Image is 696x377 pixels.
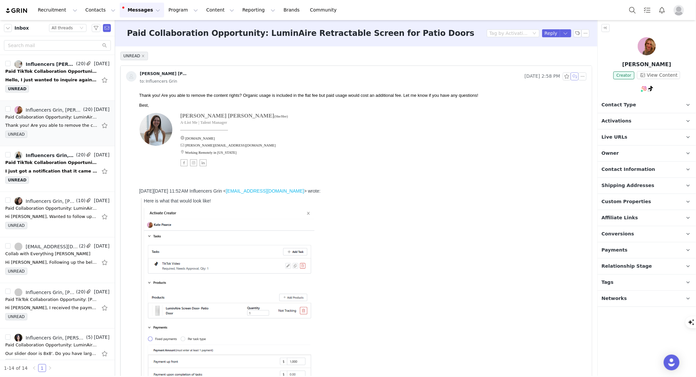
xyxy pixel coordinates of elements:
button: Contacts [82,3,119,17]
span: (10) [75,197,86,204]
div: All threads [52,24,73,32]
img: instagram [54,69,61,76]
a: [PERSON_NAME][EMAIL_ADDRESS][DOMAIN_NAME] [49,53,139,57]
div: [PERSON_NAME] [PERSON_NAME] [DATE] 2:58 PMto:Influencers Grin [121,66,592,90]
a: [EMAIL_ADDRESS][DOMAIN_NAME] [89,98,167,103]
span: UNREAD [5,222,27,229]
span: UNREAD [120,52,148,60]
div: Collab with Everything Erin [5,251,90,257]
div: Hi Aliki, Following up the below. Can you let me know either way? Thank you, > On 08/12/2025 9:08... [5,259,97,266]
div: Hi Aliki, Wanted to follow up once more to see if you had any questions? Would still love to work... [5,213,97,220]
span: (20) [75,151,86,158]
i: icon: down [80,26,84,31]
span: Networks [602,295,627,302]
div: Influencers Grin, [PERSON_NAME] • Doable DIY [26,153,75,158]
div: Hi Aliki, I received the payment - thank you so much! Checking in on the below, would love to cre... [5,305,97,311]
img: icon [44,53,48,56]
span: Affiliate Links [602,214,638,222]
div: Thank you! Are you able to remove the content rights? Organic usage is included in the flat fee b... [5,122,97,129]
span: Inbox [14,25,29,32]
img: facebook [44,69,51,76]
a: grin logo [5,8,28,14]
li: 1 [38,364,46,372]
p: [PERSON_NAME] [598,61,696,68]
img: instagram.svg [642,86,647,91]
div: Paid Collaboration Opportunity: LuminAire Retractable Screen for Patio Doors [5,205,97,212]
img: Kate Pearce [638,37,656,55]
span: Owner [602,150,619,157]
a: 1 [38,364,46,372]
a: Community [306,3,344,17]
div: Best, [3,13,447,17]
div: [DATE][DATE] 11:52 AM Influencers Grin < > wrote: [3,98,447,103]
span: Contact Information [602,166,655,173]
span: Payments [602,247,628,254]
div: Open Intercom Messenger [664,355,680,370]
img: 90ade639-3d0b-465f-b545-c0cf252298ae--s.jpg [14,334,22,342]
button: View Content [637,71,680,79]
button: Messages [120,3,164,17]
div: [PERSON_NAME] [PERSON_NAME] [140,71,189,76]
img: a9859945-5f99-4364-ba3a-d29eb6f697fe.jpg [14,106,22,114]
li: Next Page [46,364,54,372]
a: Influencers Grin, [PERSON_NAME] [14,288,75,296]
a: [EMAIL_ADDRESS][DOMAIN_NAME], [EMAIL_ADDRESS][DOMAIN_NAME] [EMAIL_ADDRESS][DOMAIN_NAME], Everythi... [14,243,78,251]
div: Our slider door is 8x8'. Do you have larger sizes? On Tue, Jul 15, 2025 at 12:25 PM Influencers G... [5,350,97,357]
img: linkedin [63,69,70,76]
i: icon: close [141,54,145,58]
div: Influencers [PERSON_NAME] [26,62,75,67]
div: I just got a notification that it came through - thanks so much for being on top of that! Let me ... [5,168,97,175]
a: Influencers [PERSON_NAME] [14,60,75,68]
button: Profile [670,5,691,15]
img: 0525ef0c-5e3f-4e33-aa7d-0b639d42d7f6--s.jpg [14,197,22,205]
div: Paid Collaboration Opportunity: LuminAire Retractable Screen for Patio Doors [5,114,97,121]
i: icon: left [32,366,36,370]
font: _____________________________ [44,37,91,40]
p: Here is what that would look like! [7,108,447,113]
i: icon: down [533,31,536,36]
img: placeholder-profile.jpg [674,5,684,15]
span: Live URLs [602,134,628,141]
input: Search mail [4,40,111,51]
span: UNREAD [5,313,27,320]
i: icon: search [102,43,107,48]
div: Paid TikTok Collaboration Opportunity: Andersen Storm Door Install [5,159,97,166]
span: Creator [613,71,635,79]
font: (She/Her) [138,24,152,28]
span: Contact Type [602,101,636,109]
span: UNREAD [5,359,27,366]
span: Send Email [103,24,111,32]
div: Hello, I just wanted to inquire again about payment. Can you please get back to me so we can get ... [5,77,97,83]
button: Search [625,3,640,17]
span: [DATE] 2:58 PM [525,72,560,80]
span: A-List Me | Talent Manager [44,30,91,35]
a: Influencers Grin, [PERSON_NAME] [14,197,75,205]
span: UNREAD [5,131,27,138]
img: icon [44,46,48,49]
button: Content [202,3,238,17]
a: Working Remotely in [US_STATE] [49,60,100,64]
li: Previous Page [30,364,38,372]
button: Notifications [655,3,669,17]
h3: Paid Collaboration Opportunity: LuminAire Retractable Screen for Patio Doors [127,27,474,39]
div: [EMAIL_ADDRESS][DOMAIN_NAME], [EMAIL_ADDRESS][DOMAIN_NAME] [EMAIL_ADDRESS][DOMAIN_NAME], Everythi... [26,244,78,249]
img: placeholder-contacts.jpeg [126,71,137,82]
img: 532a52c6-59a0-44d2-8f90-6623e3fb291e.jpg [14,60,22,68]
button: Program [164,3,202,17]
span: [PERSON_NAME] [PERSON_NAME] [44,22,138,29]
button: Reporting [238,3,279,17]
a: Tasks [640,3,655,17]
span: UNREAD [5,85,29,93]
a: [DOMAIN_NAME] [49,46,78,50]
a: Influencers Grin, [PERSON_NAME] [14,334,85,342]
span: Conversions [602,230,634,238]
a: [PERSON_NAME] [PERSON_NAME] [126,71,189,82]
span: Activations [602,118,632,125]
img: icon [44,60,48,64]
div: Influencers Grin, [PERSON_NAME] [26,335,85,340]
button: Reply [542,29,560,37]
a: Brands [280,3,306,17]
div: Thank you! Are you able to remove the content rights? Organic usage is included in the flat fee b... [3,3,447,8]
a: Influencers Grin, [PERSON_NAME], [PERSON_NAME] [PERSON_NAME] [14,106,82,114]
